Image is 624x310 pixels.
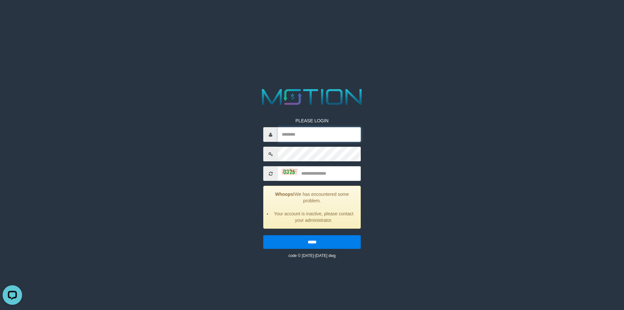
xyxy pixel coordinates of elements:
[288,253,335,258] small: code © [DATE]-[DATE] dwg
[272,210,356,223] li: Your account is inactive, please contact your administrator.
[281,168,297,175] img: captcha
[275,192,295,197] strong: Whoops!
[263,117,361,124] p: PLEASE LOGIN
[3,3,22,22] button: Open LiveChat chat widget
[257,86,367,108] img: MOTION_logo.png
[263,186,361,229] div: We has encountered some problem.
